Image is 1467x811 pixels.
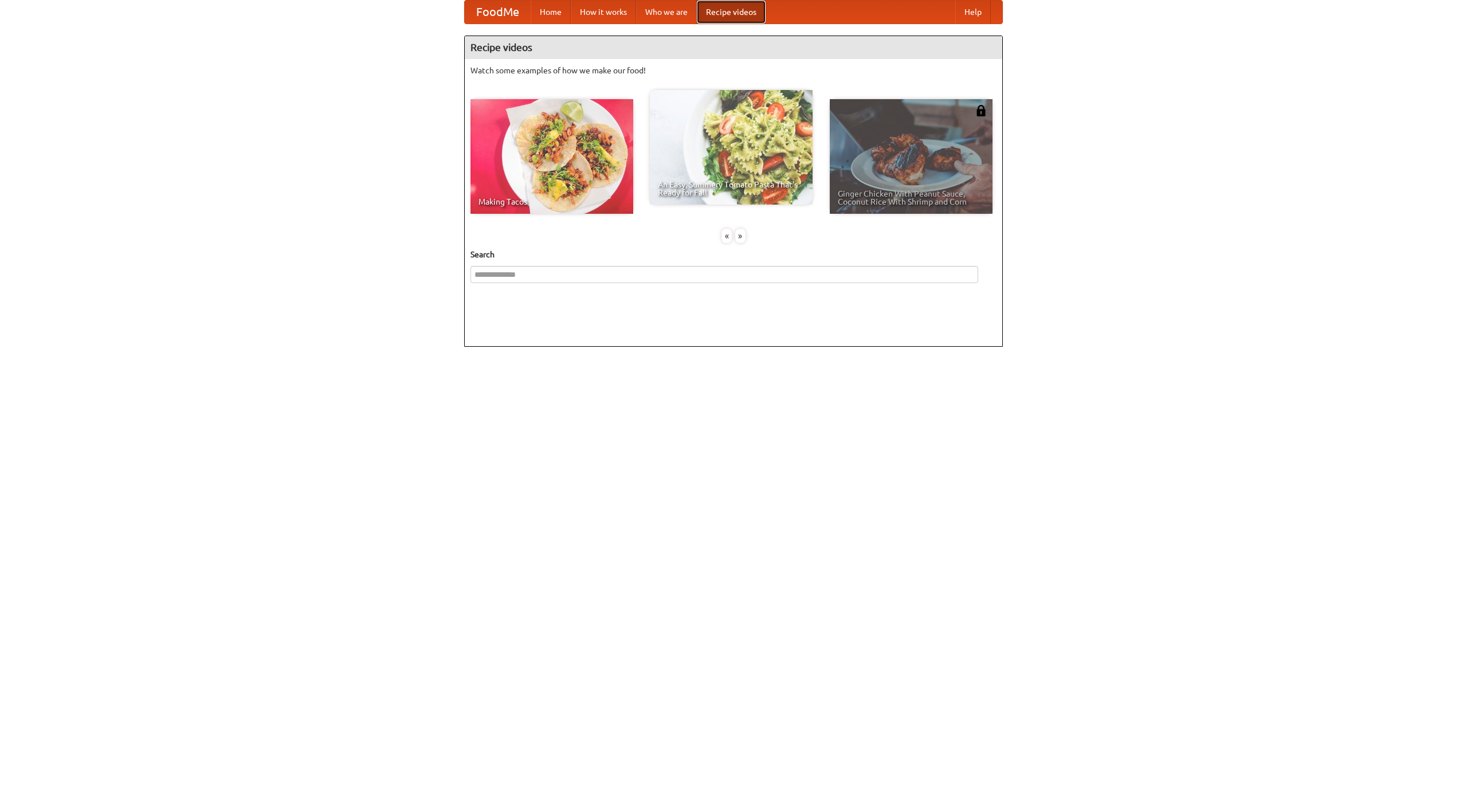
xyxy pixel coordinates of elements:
a: An Easy, Summery Tomato Pasta That's Ready for Fall [650,90,813,205]
a: Who we are [636,1,697,23]
span: An Easy, Summery Tomato Pasta That's Ready for Fall [658,181,805,197]
a: Recipe videos [697,1,766,23]
a: Making Tacos [470,99,633,214]
a: Help [955,1,991,23]
h5: Search [470,249,997,260]
a: Home [531,1,571,23]
img: 483408.png [975,105,987,116]
p: Watch some examples of how we make our food! [470,65,997,76]
div: » [735,229,746,243]
span: Making Tacos [478,198,625,206]
h4: Recipe videos [465,36,1002,59]
div: « [721,229,732,243]
a: FoodMe [465,1,531,23]
a: How it works [571,1,636,23]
